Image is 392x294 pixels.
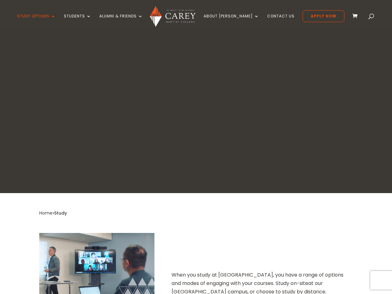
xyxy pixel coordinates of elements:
[204,14,259,29] a: About [PERSON_NAME]
[64,14,91,29] a: Students
[17,14,56,29] a: Study Options
[54,210,67,216] span: Study
[99,14,143,29] a: Alumni & Friends
[39,210,52,216] a: Home
[39,210,67,216] span: »
[267,14,295,29] a: Contact Us
[150,6,196,27] img: Carey Baptist College
[172,271,343,287] span: When you study at [GEOGRAPHIC_DATA], you have a range of options and modes of engaging with your ...
[303,10,344,22] a: Apply Now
